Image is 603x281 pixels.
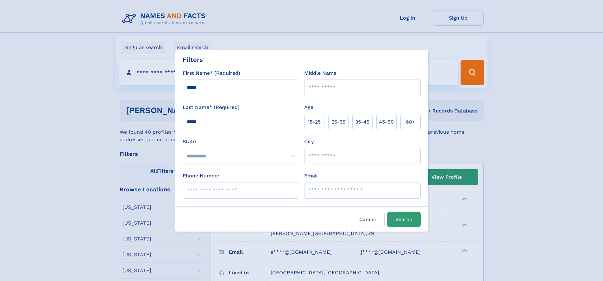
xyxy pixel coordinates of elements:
[304,69,336,77] label: Middle Name
[308,118,321,126] span: 18‑25
[406,118,415,126] span: 60+
[379,118,394,126] span: 45‑60
[183,172,220,180] label: Phone Number
[387,212,421,227] button: Search
[304,104,313,111] label: Age
[183,138,299,145] label: State
[351,212,385,227] label: Cancel
[331,118,345,126] span: 25‑35
[304,138,314,145] label: City
[304,172,318,180] label: Email
[183,104,240,111] label: Last Name* (Required)
[183,55,203,64] div: Filters
[183,69,240,77] label: First Name* (Required)
[355,118,369,126] span: 35‑45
